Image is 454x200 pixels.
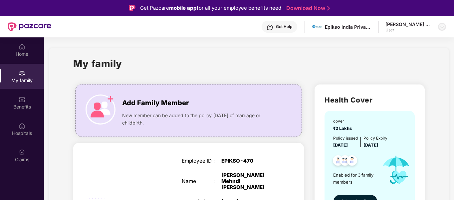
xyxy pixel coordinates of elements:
img: Logo [129,5,135,11]
img: svg+xml;base64,PHN2ZyBpZD0iQmVuZWZpdHMiIHhtbG5zPSJodHRwOi8vd3d3LnczLm9yZy8yMDAwL3N2ZyIgd2lkdGg9Ij... [19,96,25,103]
img: svg+xml;base64,PHN2ZyB4bWxucz0iaHR0cDovL3d3dy53My5vcmcvMjAwMC9zdmciIHdpZHRoPSI0OC45MTUiIGhlaWdodD... [337,153,353,170]
img: svg+xml;base64,PHN2ZyB4bWxucz0iaHR0cDovL3d3dy53My5vcmcvMjAwMC9zdmciIHdpZHRoPSI0OC45NDMiIGhlaWdodD... [330,153,346,170]
span: ₹2 Lakhs [333,126,354,131]
div: Name [182,178,214,184]
div: : [213,178,221,184]
img: download.jpg [312,22,322,32]
span: New member can be added to the policy [DATE] of marriage or childbirth. [122,112,277,127]
div: User [385,27,432,33]
img: svg+xml;base64,PHN2ZyBpZD0iSGVscC0zMngzMiIgeG1sbnM9Imh0dHA6Ly93d3cudzMub3JnLzIwMDAvc3ZnIiB3aWR0aD... [267,24,273,31]
h2: Health Cover [325,94,415,106]
span: [DATE] [363,143,378,148]
strong: mobile app [169,5,197,11]
div: Policy Expiry [363,135,387,142]
a: Download Now [286,5,328,12]
img: New Pazcare Logo [8,22,51,31]
div: Get Pazcare for all your employee benefits need [140,4,281,12]
img: svg+xml;base64,PHN2ZyBpZD0iSG9tZSIgeG1sbnM9Imh0dHA6Ly93d3cudzMub3JnLzIwMDAvc3ZnIiB3aWR0aD0iMjAiIG... [19,43,25,50]
span: Add Family Member [122,98,189,108]
img: Stroke [327,5,330,12]
div: : [213,158,221,164]
div: Get Help [276,24,292,29]
div: [PERSON_NAME] Mehndi [PERSON_NAME] [385,21,432,27]
div: Policy issued [333,135,358,142]
div: Epikso India Private Limited [325,24,371,30]
h1: My family [73,56,122,71]
img: svg+xml;base64,PHN2ZyBpZD0iQ2xhaW0iIHhtbG5zPSJodHRwOi8vd3d3LnczLm9yZy8yMDAwL3N2ZyIgd2lkdGg9IjIwIi... [19,149,25,156]
span: Enabled for 3 family members [333,172,376,185]
span: [DATE] [333,143,348,148]
div: EPIKSO-470 [221,158,277,164]
img: icon [86,94,115,125]
div: [PERSON_NAME] Mehndi [PERSON_NAME] [221,172,277,191]
img: svg+xml;base64,PHN2ZyB4bWxucz0iaHR0cDovL3d3dy53My5vcmcvMjAwMC9zdmciIHdpZHRoPSI0OC45NDMiIGhlaWdodD... [344,153,360,170]
img: icon [376,149,415,191]
div: cover [333,118,354,125]
img: svg+xml;base64,PHN2ZyB3aWR0aD0iMjAiIGhlaWdodD0iMjAiIHZpZXdCb3g9IjAgMCAyMCAyMCIgZmlsbD0ibm9uZSIgeG... [19,70,25,76]
div: Employee ID [182,158,214,164]
img: svg+xml;base64,PHN2ZyBpZD0iRHJvcGRvd24tMzJ4MzIiIHhtbG5zPSJodHRwOi8vd3d3LnczLm9yZy8yMDAwL3N2ZyIgd2... [439,24,445,29]
img: svg+xml;base64,PHN2ZyBpZD0iSG9zcGl0YWxzIiB4bWxucz0iaHR0cDovL3d3dy53My5vcmcvMjAwMC9zdmciIHdpZHRoPS... [19,123,25,129]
